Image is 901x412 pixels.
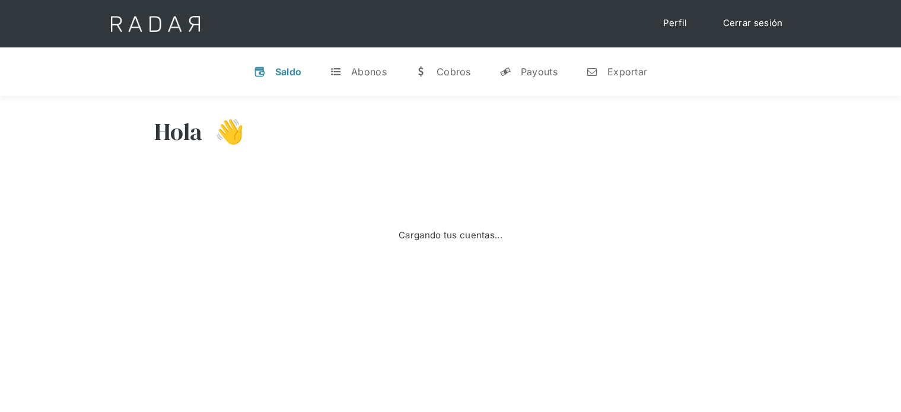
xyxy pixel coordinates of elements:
div: Cobros [437,66,471,78]
div: Abonos [351,66,387,78]
div: y [499,66,511,78]
div: v [254,66,266,78]
div: Payouts [521,66,558,78]
div: t [330,66,342,78]
div: n [586,66,598,78]
div: w [415,66,427,78]
a: Cerrar sesión [711,12,795,35]
h3: 👋 [203,117,244,146]
div: Saldo [275,66,302,78]
div: Cargando tus cuentas... [399,229,502,242]
a: Perfil [651,12,699,35]
div: Exportar [607,66,647,78]
h3: Hola [154,117,203,146]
